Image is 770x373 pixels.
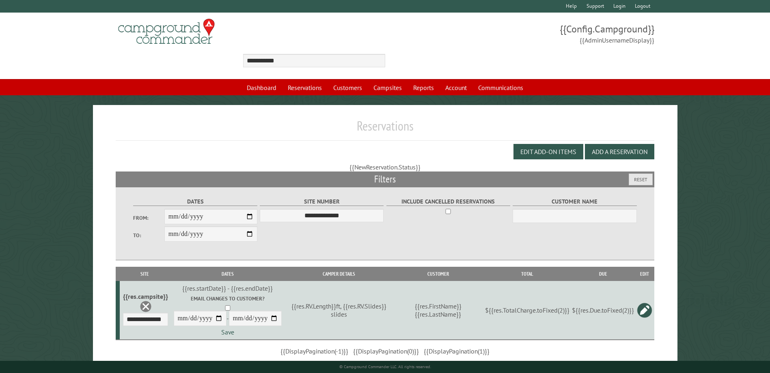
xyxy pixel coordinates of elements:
[133,197,257,206] label: Dates
[386,197,510,206] label: Include Cancelled Reservations
[171,295,284,336] div: -
[483,281,570,340] td: ${{res.TotalCharge.toFixed(2)}}
[140,300,152,313] a: Delete this reservation
[424,347,490,355] span: {{DisplayPagination(1)}}
[513,144,583,159] button: Edit Add-on Items
[133,232,164,239] label: To:
[221,328,234,336] a: Save
[280,347,348,355] span: {{DisplayPagination(-1)}}
[328,80,367,95] a: Customers
[170,267,286,281] th: Dates
[353,347,419,355] span: {{DisplayPagination(0)}}
[116,171,654,187] h2: Filters
[120,267,169,281] th: Site
[473,80,528,95] a: Communications
[283,80,327,95] a: Reservations
[116,163,654,171] div: {{NewReservation.Status}}
[133,214,164,222] label: From:
[393,281,484,340] td: {{res.FirstName}} {{res.LastName}}
[116,118,654,140] h1: Reservations
[116,16,217,47] img: Campground Commander
[285,267,393,281] th: Camper Details
[171,295,284,302] label: Email changes to customer?
[171,284,284,292] div: {{res.startDate}} - {{res.endDate}}
[629,174,653,185] button: Reset
[585,144,654,159] button: Add a Reservation
[513,197,636,206] label: Customer Name
[385,22,654,45] span: {{Config.Campground}} {{AdminUsernameDisplay}}
[571,281,635,340] td: ${{res.Due.toFixed(2)}}
[393,267,484,281] th: Customer
[483,267,570,281] th: Total
[571,267,635,281] th: Due
[440,80,472,95] a: Account
[123,292,168,300] div: {{res.campsite}}
[242,80,281,95] a: Dashboard
[285,281,393,340] td: {{res.RV.Length}}ft, {{res.RV.Slides}} slides
[260,197,384,206] label: Site Number
[369,80,407,95] a: Campsites
[339,364,431,369] small: © Campground Commander LLC. All rights reserved.
[408,80,439,95] a: Reports
[635,267,654,281] th: Edit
